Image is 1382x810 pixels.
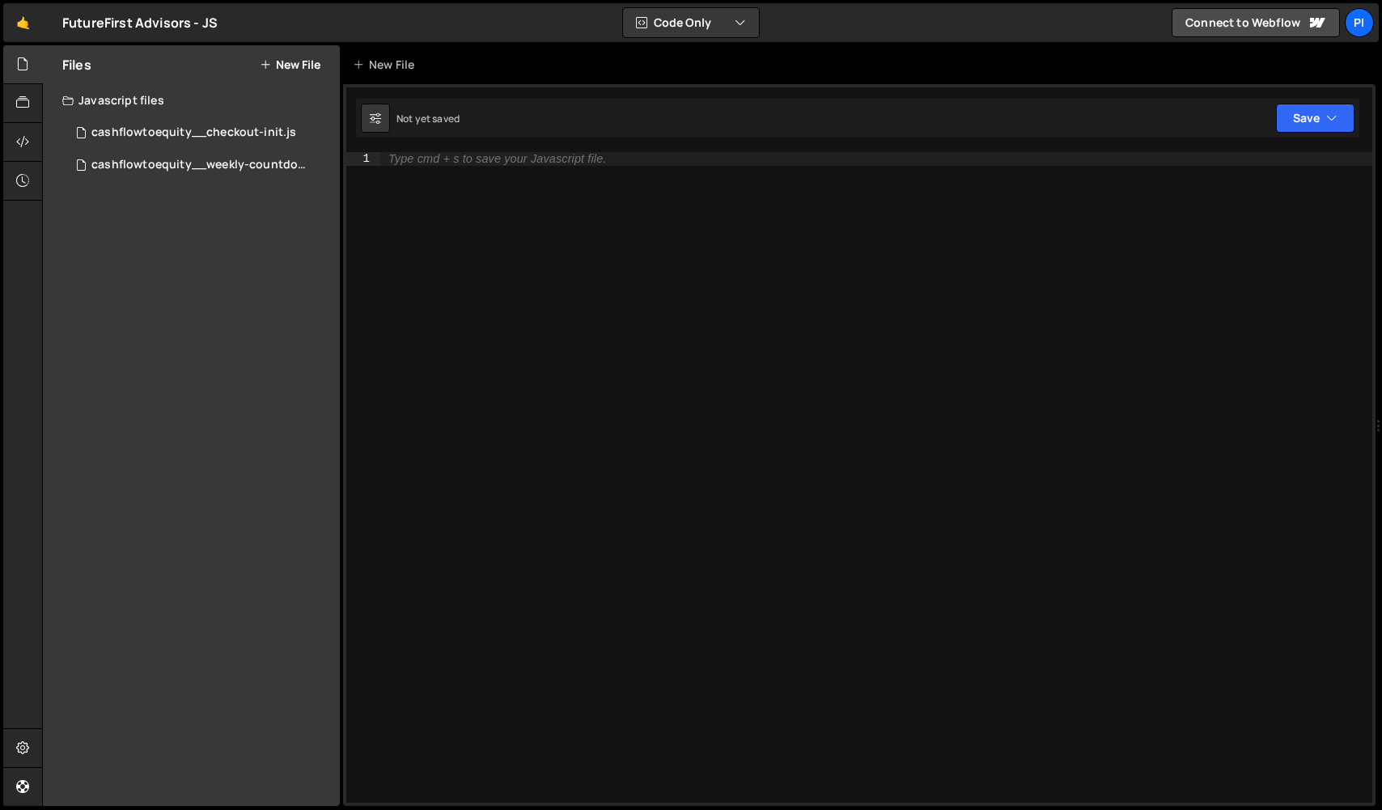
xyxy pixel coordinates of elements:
div: Javascript files [43,84,340,117]
button: New File [260,58,320,71]
a: 🤙 [3,3,43,42]
div: cashflowtoequity__checkout-init.js [91,125,296,140]
div: 16769/45824.js [62,149,345,181]
div: 1 [346,152,380,166]
button: Save [1276,104,1354,133]
div: cashflowtoequity__weekly-countdown.js [91,158,315,172]
button: Code Only [623,8,759,37]
div: 16769/47087.js [62,117,340,149]
a: Pi [1345,8,1374,37]
a: Connect to Webflow [1172,8,1340,37]
div: Type cmd + s to save your Javascript file. [388,153,606,165]
div: FutureFirst Advisors - JS [62,13,218,32]
h2: Files [62,56,91,74]
div: New File [353,57,421,73]
div: Not yet saved [396,112,460,125]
